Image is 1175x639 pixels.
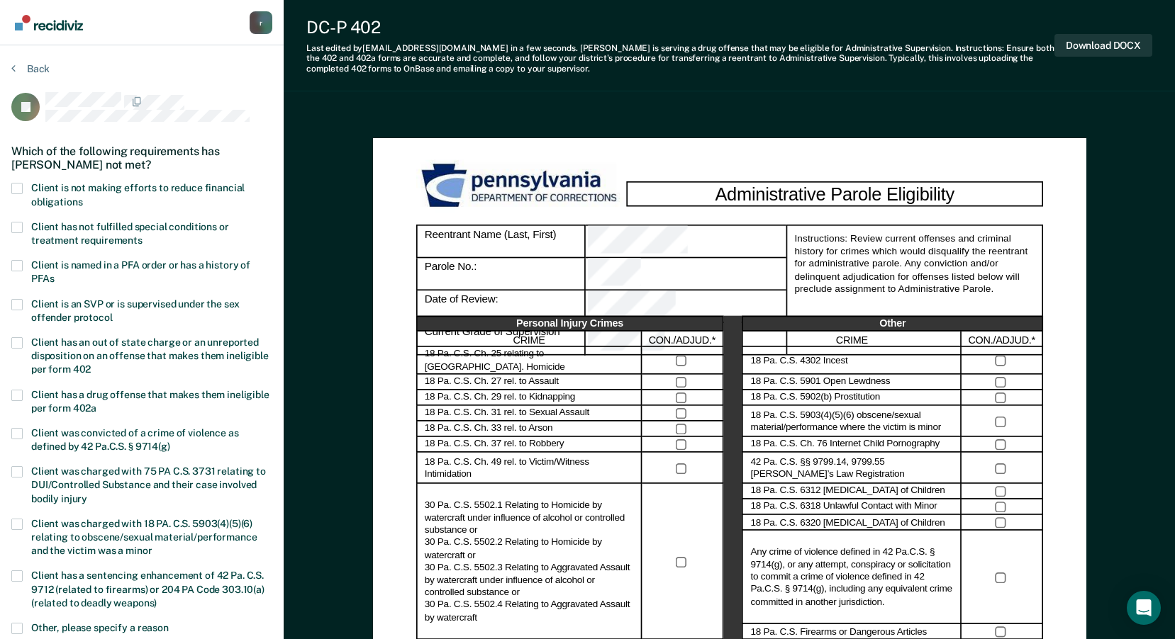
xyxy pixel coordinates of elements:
[416,291,586,324] div: Date of Review:
[425,499,634,624] label: 30 Pa. C.S. 5502.1 Relating to Homicide by watercraft under influence of alcohol or controlled su...
[750,546,953,609] label: Any crime of violence defined in 42 Pa.C.S. § 9714(g), or any attempt, conspiracy or solicitation...
[750,409,953,434] label: 18 Pa. C.S. 5903(4)(5)(6) obscene/sexual material/performance where the victim is minor
[962,332,1043,347] div: CON./ADJUD.*
[626,181,1043,207] div: Administrative Parole Eligibility
[31,427,239,452] span: Client was convicted of a crime of violence as defined by 42 Pa.C.S. § 9714(g)
[425,439,564,451] label: 18 Pa. C.S. Ch. 37 rel. to Robbery
[31,518,257,556] span: Client was charged with 18 PA. C.S. 5903(4)(5)(6) relating to obscene/sexual material/performance...
[31,259,250,284] span: Client is named in a PFA order or has a history of PFAs
[425,423,552,436] label: 18 Pa. C.S. Ch. 33 rel. to Arson
[750,392,880,405] label: 18 Pa. C.S. 5902(b) Prostitution
[31,570,264,608] span: Client has a sentencing enhancement of 42 Pa. C.S. 9712 (related to firearms) or 204 PA Code 303....
[416,259,586,291] div: Parole No.:
[742,332,961,347] div: CRIME
[642,332,723,347] div: CON./ADJUD.*
[11,62,50,75] button: Back
[425,407,589,420] label: 18 Pa. C.S. Ch. 31 rel. to Sexual Assault
[15,15,83,30] img: Recidiviz
[31,465,266,504] span: Client was charged with 75 PA C.S. 3731 relating to DUI/Controlled Substance and their case invol...
[416,316,723,332] div: Personal Injury Crimes
[306,17,1054,38] div: DC-P 402
[31,221,229,246] span: Client has not fulfilled special conditions or treatment requirements
[1054,34,1152,57] button: Download DOCX
[786,225,1042,356] div: Instructions: Review current offenses and criminal history for crimes which would disqualify the ...
[306,43,1054,74] div: Last edited by [EMAIL_ADDRESS][DOMAIN_NAME] . [PERSON_NAME] is serving a drug offense that may be...
[425,349,634,373] label: 18 Pa. C.S. Ch. 25 relating to [GEOGRAPHIC_DATA]. Homicide
[250,11,272,34] div: r
[31,182,245,207] span: Client is not making efforts to reduce financial obligations
[750,626,926,638] label: 18 Pa. C.S. Firearms or Dangerous Articles
[585,259,786,291] div: Parole No.:
[425,376,559,389] label: 18 Pa. C.S. Ch. 27 rel. to Assault
[11,133,272,183] div: Which of the following requirements has [PERSON_NAME] not met?
[750,439,939,451] label: 18 Pa. C.S. Ch. 76 Internet Child Pornography
[250,11,272,34] button: Profile dropdown button
[31,337,269,375] span: Client has an out of state charge or an unreported disposition on an offense that makes them inel...
[31,389,269,414] span: Client has a drug offense that makes them ineligible per form 402a
[416,225,586,259] div: Reentrant Name (Last, First)
[750,376,890,389] label: 18 Pa. C.S. 5901 Open Lewdness
[750,355,847,368] label: 18 Pa. C.S. 4302 Incest
[511,43,576,53] span: in a few seconds
[585,225,786,259] div: Reentrant Name (Last, First)
[31,298,239,323] span: Client is an SVP or is supervised under the sex offender protocol
[750,501,937,514] label: 18 Pa. C.S. 6318 Unlawful Contact with Minor
[425,392,575,405] label: 18 Pa. C.S. Ch. 29 rel. to Kidnapping
[31,622,169,633] span: Other, please specify a reason
[1127,591,1161,625] div: Open Intercom Messenger
[585,291,786,324] div: Date of Review:
[742,316,1042,332] div: Other
[425,456,634,480] label: 18 Pa. C.S. Ch. 49 rel. to Victim/Witness Intimidation
[750,485,945,498] label: 18 Pa. C.S. 6312 [MEDICAL_DATA] of Children
[416,332,642,347] div: CRIME
[416,159,626,213] img: PDOC Logo
[750,516,945,529] label: 18 Pa. C.S. 6320 [MEDICAL_DATA] of Children
[750,456,953,480] label: 42 Pa. C.S. §§ 9799.14, 9799.55 [PERSON_NAME]’s Law Registration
